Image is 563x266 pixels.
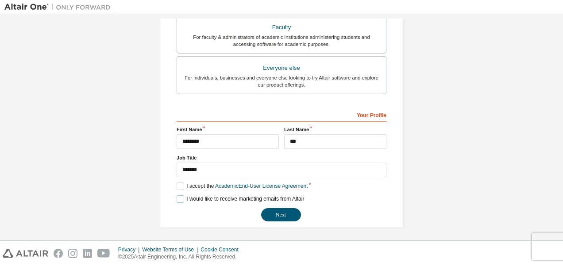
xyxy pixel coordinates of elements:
[177,107,386,122] div: Your Profile
[142,246,201,253] div: Website Terms of Use
[182,34,381,48] div: For faculty & administrators of academic institutions administering students and accessing softwa...
[182,62,381,74] div: Everyone else
[177,195,304,203] label: I would like to receive marketing emails from Altair
[97,249,110,258] img: youtube.svg
[4,3,115,11] img: Altair One
[83,249,92,258] img: linkedin.svg
[182,74,381,88] div: For individuals, businesses and everyone else looking to try Altair software and explore our prod...
[177,182,308,190] label: I accept the
[201,246,243,253] div: Cookie Consent
[68,249,77,258] img: instagram.svg
[177,126,279,133] label: First Name
[182,21,381,34] div: Faculty
[54,249,63,258] img: facebook.svg
[261,208,301,221] button: Next
[118,253,244,261] p: © 2025 Altair Engineering, Inc. All Rights Reserved.
[118,246,142,253] div: Privacy
[284,126,386,133] label: Last Name
[177,154,386,161] label: Job Title
[215,183,308,189] a: Academic End-User License Agreement
[3,249,48,258] img: altair_logo.svg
